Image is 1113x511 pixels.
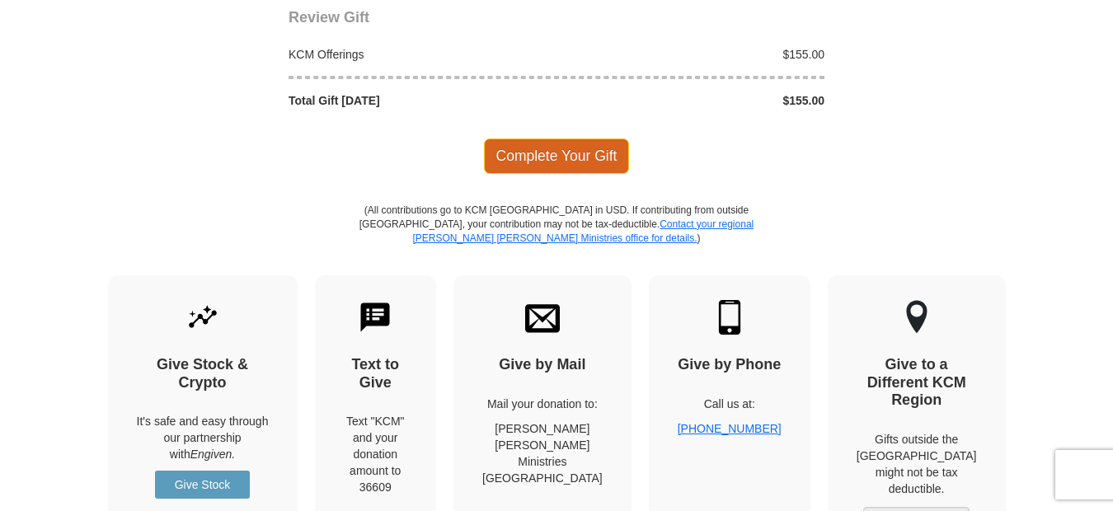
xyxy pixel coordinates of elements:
[525,300,560,335] img: envelope.svg
[359,204,754,275] p: (All contributions go to KCM [GEOGRAPHIC_DATA] in USD. If contributing from outside [GEOGRAPHIC_D...
[289,9,369,26] span: Review Gift
[190,448,235,461] i: Engiven.
[344,356,408,391] h4: Text to Give
[185,300,220,335] img: give-by-stock.svg
[556,46,834,63] div: $155.00
[155,471,250,499] a: Give Stock
[678,356,782,374] h4: Give by Phone
[857,356,977,410] h4: Give to a Different KCM Region
[678,396,782,412] p: Call us at:
[556,92,834,109] div: $155.00
[358,300,392,335] img: text-to-give.svg
[905,300,928,335] img: other-region
[412,218,754,244] a: Contact your regional [PERSON_NAME] [PERSON_NAME] Ministries office for details.
[678,422,782,435] a: [PHONE_NUMBER]
[137,356,269,391] h4: Give Stock & Crypto
[280,92,557,109] div: Total Gift [DATE]
[484,138,630,173] span: Complete Your Gift
[137,413,269,462] p: It's safe and easy through our partnership with
[482,356,603,374] h4: Give by Mail
[712,300,747,335] img: mobile.svg
[280,46,557,63] div: KCM Offerings
[857,431,977,497] p: Gifts outside the [GEOGRAPHIC_DATA] might not be tax deductible.
[344,413,408,495] div: Text "KCM" and your donation amount to 36609
[482,396,603,412] p: Mail your donation to:
[482,420,603,486] p: [PERSON_NAME] [PERSON_NAME] Ministries [GEOGRAPHIC_DATA]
